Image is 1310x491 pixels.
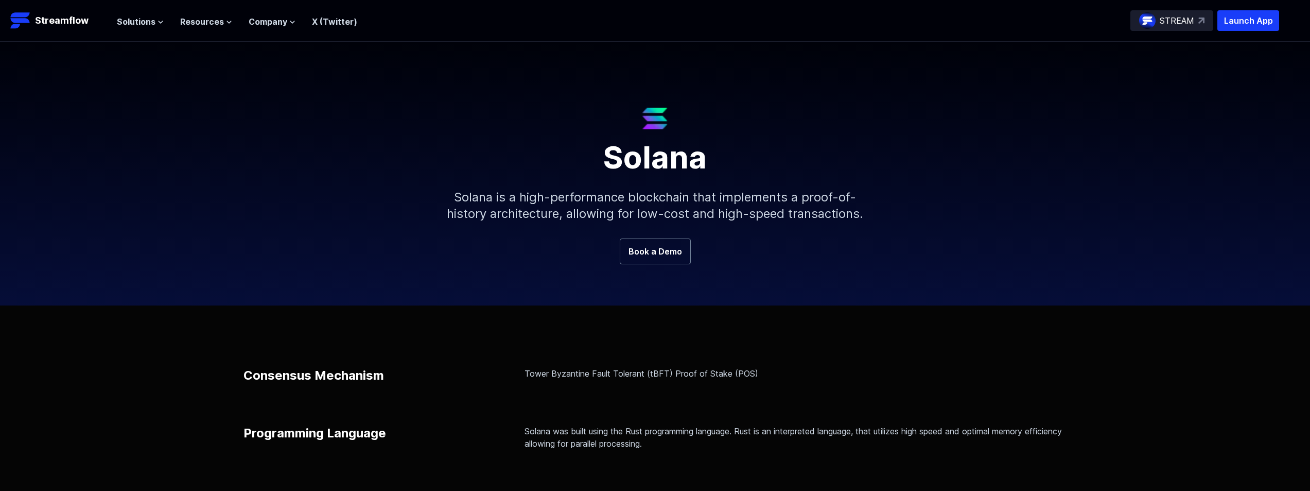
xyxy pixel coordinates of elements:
p: Solana was built using the Rust programming language. Rust is an interpreted language, that utili... [525,425,1067,450]
img: streamflow-logo-circle.png [1139,12,1156,29]
img: Streamflow Logo [10,10,31,31]
button: Solutions [117,15,164,28]
img: Solana [642,108,668,129]
span: Resources [180,15,224,28]
span: Company [249,15,287,28]
a: Book a Demo [620,239,691,264]
span: Solutions [117,15,155,28]
a: X (Twitter) [312,16,357,27]
p: Consensus Mechanism [243,367,384,384]
p: Solana is a high-performance blockchain that implements a proof-of-history architecture, allowing... [434,173,877,239]
h1: Solana [408,129,902,173]
p: STREAM [1160,14,1194,27]
p: Programming Language [243,425,386,442]
a: Streamflow [10,10,107,31]
button: Company [249,15,295,28]
p: Tower Byzantine Fault Tolerant (tBFT) Proof of Stake (POS) [525,367,1067,380]
a: STREAM [1130,10,1213,31]
button: Launch App [1217,10,1279,31]
button: Resources [180,15,232,28]
p: Streamflow [35,13,89,28]
img: top-right-arrow.svg [1198,18,1204,24]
